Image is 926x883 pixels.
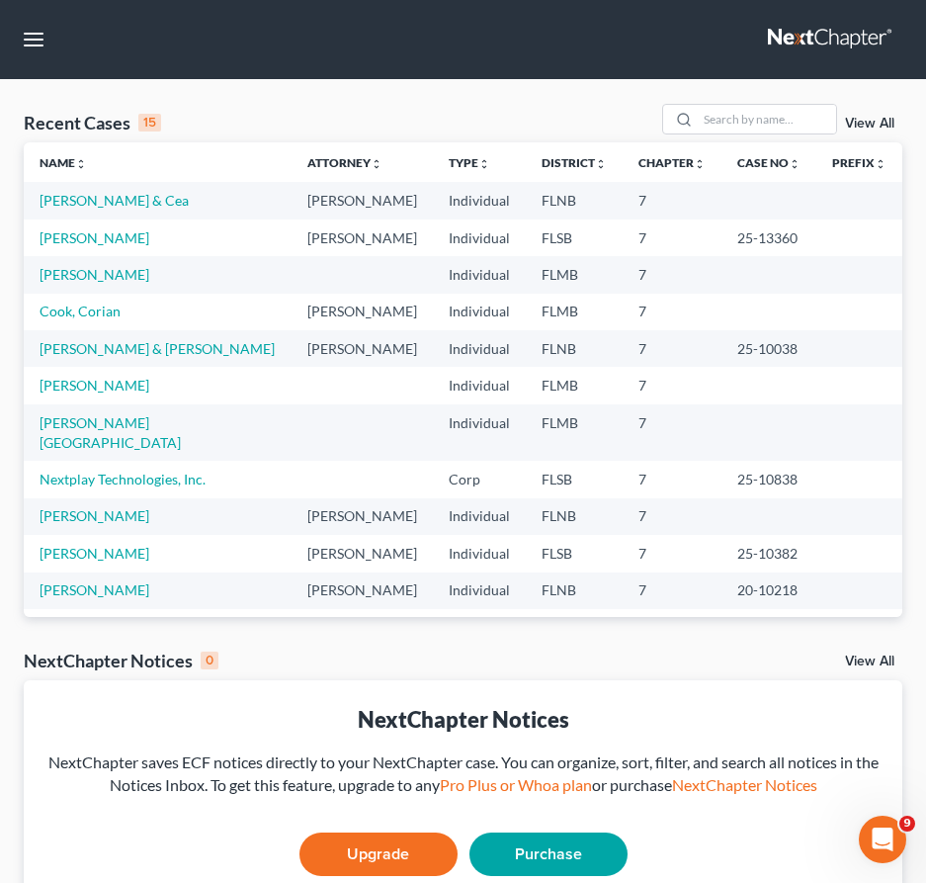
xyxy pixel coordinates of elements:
td: 22-10155 [721,609,816,646]
td: 25-13360 [721,220,816,256]
a: Nextplay Technologies, Inc. [40,471,206,487]
div: Freeze on Credit Report [61,335,379,388]
b: A few hours [48,112,141,128]
td: 25-10838 [721,461,816,497]
td: 7 [623,256,721,293]
div: Close [347,8,382,44]
a: NextChapter Notices [672,775,817,794]
td: Individual [433,404,526,461]
div: joined the conversation [85,457,337,475]
img: Profile image for Lindsey [56,11,88,43]
a: Cook, Corian [40,303,121,319]
td: Individual [433,330,526,367]
div: In the meantime, these articles might help: [16,144,324,207]
i: unfold_more [478,158,490,170]
a: View All [845,117,894,131]
i: unfold_more [694,158,706,170]
td: FLMB [526,256,623,293]
a: Case Nounfold_more [737,155,800,170]
div: Hi [PERSON_NAME]! I'll reach out to [GEOGRAPHIC_DATA] to get this resolved for you. I'll let you ... [32,510,308,587]
i: unfold_more [789,158,800,170]
a: Districtunfold_more [542,155,607,170]
td: FLNB [526,573,623,609]
input: Search by name... [698,105,836,133]
td: FLNB [526,498,623,535]
a: Nameunfold_more [40,155,87,170]
td: FLSB [526,220,623,256]
div: NextChapter saves ECF notices directly to your NextChapter case. You can organize, sort, filter, ... [40,751,886,797]
button: Gif picker [62,648,78,663]
div: [DOMAIN_NAME] Integration: Getting Started [61,262,379,335]
td: [PERSON_NAME] [292,294,433,330]
td: [PERSON_NAME] [292,182,433,219]
td: 7 [623,294,721,330]
a: [PERSON_NAME] & Cea [40,192,189,209]
td: Individual [433,367,526,403]
td: [PERSON_NAME] [292,535,433,572]
img: Profile image for Operator [16,396,47,427]
td: Individual [433,498,526,535]
td: Individual [433,609,526,646]
img: Profile image for Lindsey [59,456,79,476]
div: Recent Cases [24,111,161,134]
td: FLMB [526,404,623,461]
td: Individual [433,220,526,256]
td: 7 [623,461,721,497]
button: Home [309,8,347,45]
div: Our usual reply time 🕒 [32,91,308,130]
a: Chapterunfold_more [638,155,706,170]
span: 9 [899,816,915,832]
td: FLSB [526,535,623,572]
i: unfold_more [595,158,607,170]
a: [PERSON_NAME][GEOGRAPHIC_DATA] [40,414,181,451]
td: 7 [623,367,721,403]
div: In the meantime, these articles might help: [32,156,308,195]
td: Individual [433,294,526,330]
div: 0 [201,652,218,669]
div: Hi [PERSON_NAME]! I'll reach out to [GEOGRAPHIC_DATA] to get this resolved for you. I'll let you ... [16,498,324,599]
td: FLMB [526,367,623,403]
strong: Freeze on Credit Report [81,353,267,369]
a: View All [845,655,894,668]
td: 7 [623,535,721,572]
td: FLNB [526,182,623,219]
a: [PERSON_NAME] & [PERSON_NAME] [40,340,275,357]
i: unfold_more [371,158,382,170]
strong: [DOMAIN_NAME] Integration: Getting Started [81,280,308,316]
td: FLSB [526,461,623,497]
p: Active [96,25,135,44]
td: [PERSON_NAME] [292,330,433,367]
div: [PERSON_NAME] • 1h ago [32,603,187,615]
td: Individual [433,573,526,609]
button: Send a message… [339,640,371,671]
button: go back [13,8,50,45]
a: More in the Help Center [61,388,379,436]
span: More in the Help Center [136,403,323,420]
b: [PERSON_NAME] [85,459,196,473]
div: Lindsey says… [16,498,379,635]
td: 20-10218 [721,573,816,609]
td: 7 [623,182,721,219]
a: [PERSON_NAME] [40,545,149,562]
td: 25-10382 [721,535,816,572]
td: Individual [433,182,526,219]
td: [PERSON_NAME] [292,498,433,535]
a: Purchase [469,833,628,876]
button: Upload attachment [94,648,110,663]
i: unfold_more [75,158,87,170]
a: Upgrade [299,833,458,876]
h1: [PERSON_NAME] [96,10,224,25]
iframe: Intercom live chat [859,816,906,863]
td: 7 [623,330,721,367]
td: [PERSON_NAME] [292,573,433,609]
td: 7 [623,573,721,609]
div: All Cases View [61,210,379,262]
a: [PERSON_NAME] [40,229,149,246]
b: [PERSON_NAME][EMAIL_ADDRESS][DOMAIN_NAME] [32,44,301,79]
td: Corp [433,461,526,497]
a: [PERSON_NAME] [40,581,149,598]
a: [PERSON_NAME] [40,266,149,283]
textarea: Message… [17,606,379,640]
td: 7 [623,609,721,646]
i: unfold_more [875,158,886,170]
